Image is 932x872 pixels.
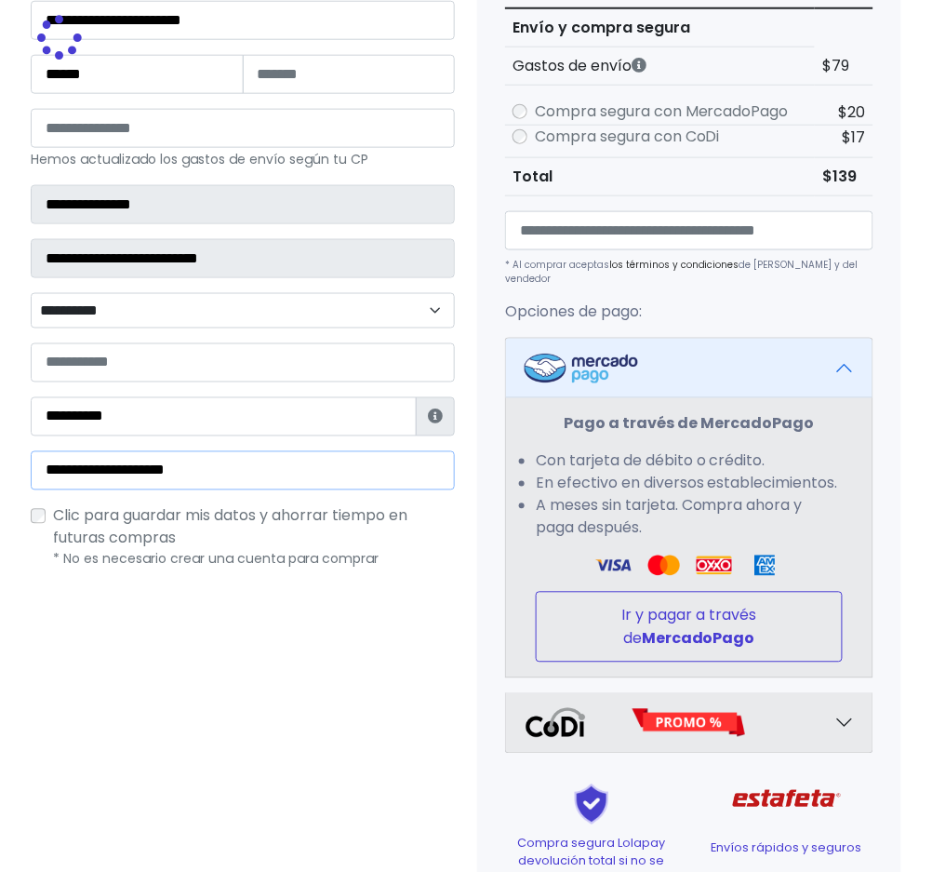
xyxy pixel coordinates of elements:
[595,555,631,577] img: Visa Logo
[505,258,873,286] p: * Al comprar aceptas de [PERSON_NAME] y del vendedor
[505,157,815,195] th: Total
[31,150,368,168] small: Hemos actualizado los gastos de envío según tu CP
[815,47,873,85] td: $79
[697,555,732,577] img: Oxxo Logo
[505,47,815,85] th: Gastos de envío
[53,505,407,549] span: Clic para guardar mis datos y ahorrar tiempo en futuras compras
[747,555,782,577] img: Amex Logo
[428,409,443,424] i: Estafeta lo usará para ponerse en contacto en caso de tener algún problema con el envío
[536,592,843,663] button: Ir y pagar a través deMercadoPago
[632,708,746,738] img: Promo
[609,258,739,272] a: los términos y condiciones
[843,127,866,148] span: $17
[718,769,857,830] img: Estafeta Logo
[536,450,843,473] li: Con tarjeta de débito o crédito.
[505,301,873,323] p: Opciones de pago:
[642,628,755,650] strong: MercadoPago
[53,550,455,570] p: * No es necesario crear una cuenta para comprar
[505,8,815,47] th: Envío y compra segura
[839,101,866,123] span: $20
[525,708,587,738] img: Codi Logo
[815,157,873,195] td: $139
[632,58,646,73] i: Los gastos de envío dependen de códigos postales. ¡Te puedes llevar más productos en un solo envío !
[539,784,644,825] img: Shield
[536,495,843,540] li: A meses sin tarjeta. Compra ahora y paga después.
[525,354,638,383] img: Mercadopago Logo
[646,555,682,577] img: Visa Logo
[535,101,789,123] label: Compra segura con MercadoPago
[536,473,843,495] li: En efectivo en diversos establecimientos.
[700,839,873,857] p: Envíos rápidos y seguros
[535,126,720,148] label: Compra segura con CoDi
[565,413,815,435] strong: Pago a través de MercadoPago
